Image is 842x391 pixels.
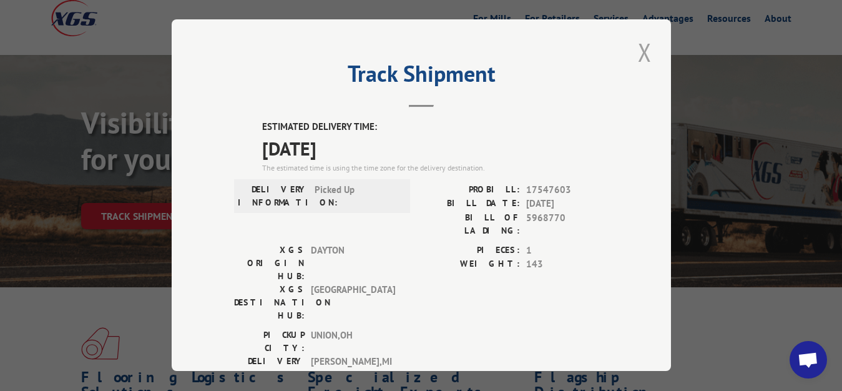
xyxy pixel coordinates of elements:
[311,244,395,283] span: DAYTON
[634,35,655,69] button: Close modal
[234,283,305,322] label: XGS DESTINATION HUB:
[311,355,395,381] span: [PERSON_NAME] , MI
[421,257,520,272] label: WEIGHT:
[421,244,520,258] label: PIECES:
[262,162,609,174] div: The estimated time is using the time zone for the delivery destination.
[526,244,609,258] span: 1
[238,183,308,209] label: DELIVERY INFORMATION:
[234,244,305,283] label: XGS ORIGIN HUB:
[526,211,609,237] span: 5968770
[421,183,520,197] label: PROBILL:
[526,197,609,211] span: [DATE]
[315,183,399,209] span: Picked Up
[234,355,305,381] label: DELIVERY CITY:
[526,183,609,197] span: 17547603
[262,134,609,162] span: [DATE]
[234,65,609,89] h2: Track Shipment
[790,341,827,379] a: Open chat
[526,257,609,272] span: 143
[262,120,609,134] label: ESTIMATED DELIVERY TIME:
[311,329,395,355] span: UNION , OH
[234,329,305,355] label: PICKUP CITY:
[421,197,520,211] label: BILL DATE:
[311,283,395,322] span: [GEOGRAPHIC_DATA]
[421,211,520,237] label: BILL OF LADING:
